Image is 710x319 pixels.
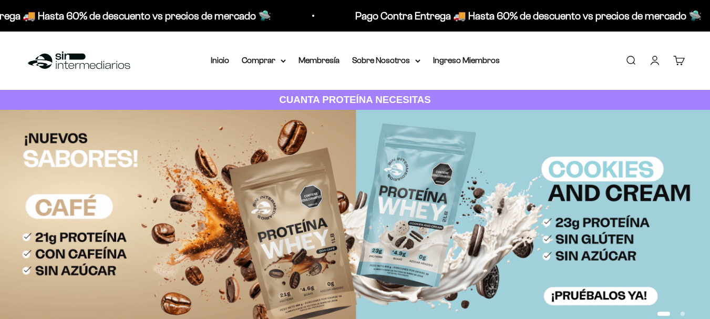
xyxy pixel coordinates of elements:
p: Pago Contra Entrega 🚚 Hasta 60% de descuento vs precios de mercado 🛸 [355,7,702,24]
summary: Sobre Nosotros [352,54,420,67]
a: Inicio [211,56,229,65]
a: Membresía [299,56,339,65]
a: Ingreso Miembros [433,56,500,65]
strong: CUANTA PROTEÍNA NECESITAS [279,94,431,105]
summary: Comprar [242,54,286,67]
